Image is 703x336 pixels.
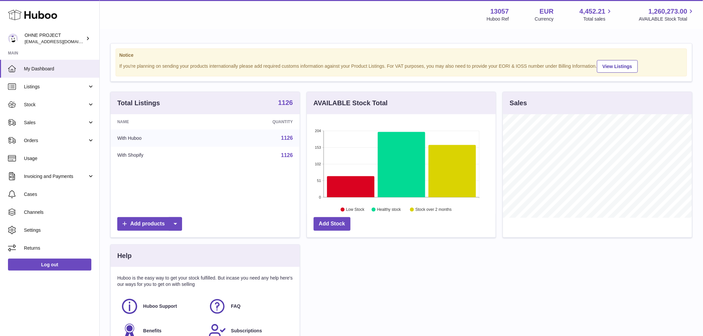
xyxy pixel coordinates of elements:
[117,275,293,288] p: Huboo is the easy way to get your stock fulfilled. But incase you need any help here's our ways f...
[24,120,87,126] span: Sales
[319,195,321,199] text: 0
[639,7,695,22] a: 1,260,273.00 AVAILABLE Stock Total
[213,114,300,129] th: Quantity
[8,34,18,43] img: internalAdmin-13057@internal.huboo.com
[315,145,321,149] text: 153
[25,39,98,44] span: [EMAIL_ADDRESS][DOMAIN_NAME]
[583,16,613,22] span: Total sales
[24,245,94,251] span: Returns
[24,209,94,215] span: Channels
[649,7,687,16] span: 1,260,273.00
[314,99,388,108] h3: AVAILABLE Stock Total
[24,137,87,144] span: Orders
[597,60,638,73] a: View Listings
[510,99,527,108] h3: Sales
[540,7,553,16] strong: EUR
[119,59,683,73] div: If you're planning on sending your products internationally please add required customs informati...
[580,7,613,22] a: 4,452.21 Total sales
[580,7,606,16] span: 4,452.21
[639,16,695,22] span: AVAILABLE Stock Total
[25,32,84,45] div: OHNE PROJECT
[111,147,213,164] td: With Shopify
[314,217,351,231] a: Add Stock
[24,102,87,108] span: Stock
[231,328,262,334] span: Subscriptions
[24,173,87,180] span: Invoicing and Payments
[119,52,683,58] strong: Notice
[278,99,293,107] a: 1126
[281,152,293,158] a: 1126
[315,162,321,166] text: 102
[143,303,177,309] span: Huboo Support
[24,84,87,90] span: Listings
[231,303,241,309] span: FAQ
[377,208,401,212] text: Healthy stock
[8,259,91,271] a: Log out
[315,129,321,133] text: 204
[117,99,160,108] h3: Total Listings
[143,328,161,334] span: Benefits
[281,135,293,141] a: 1126
[111,129,213,147] td: With Huboo
[415,208,452,212] text: Stock over 2 months
[490,7,509,16] strong: 13057
[24,191,94,198] span: Cases
[117,251,132,260] h3: Help
[24,66,94,72] span: My Dashboard
[208,297,289,315] a: FAQ
[24,227,94,233] span: Settings
[278,99,293,106] strong: 1126
[24,155,94,162] span: Usage
[317,179,321,183] text: 51
[117,217,182,231] a: Add products
[111,114,213,129] th: Name
[346,208,365,212] text: Low Stock
[535,16,554,22] div: Currency
[487,16,509,22] div: Huboo Ref
[121,297,202,315] a: Huboo Support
